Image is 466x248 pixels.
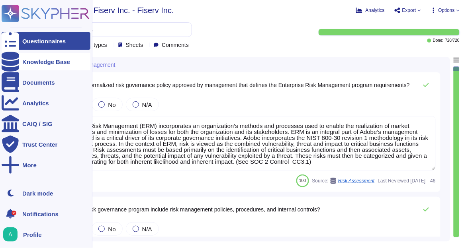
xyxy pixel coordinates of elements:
[300,178,306,183] span: 100
[64,82,410,88] span: Is there a formalized risk governance policy approved by management that defines the Enterprise R...
[22,79,55,85] div: Documents
[31,23,192,37] input: Search by keywords
[108,101,116,108] span: No
[12,211,16,215] div: 9+
[378,178,426,183] span: Last Reviewed [DATE]
[2,94,90,112] a: Analytics
[402,8,416,13] span: Export
[162,42,189,48] span: Comments
[433,39,444,43] span: Done:
[445,39,460,43] span: 720 / 720
[108,226,116,232] span: No
[126,42,143,48] span: Sheets
[3,227,18,242] img: user
[22,38,66,44] div: Questionnaires
[2,32,90,50] a: Questionnaires
[312,178,375,184] span: Source:
[22,211,59,217] span: Notifications
[2,74,90,91] a: Documents
[2,226,23,243] button: user
[22,162,37,168] div: More
[356,7,385,14] button: Analytics
[439,8,455,13] span: Options
[338,178,375,183] span: Risk Assessment
[64,206,320,213] span: Does the risk governance program include risk management policies, procedures, and internal contr...
[22,121,53,127] div: CAIQ / SIG
[429,178,436,183] span: 46
[2,53,90,70] a: Knowledge Base
[366,8,385,13] span: Analytics
[2,136,90,153] a: Trust Center
[2,115,90,132] a: CAIQ / SIG
[142,226,152,232] span: N/A
[37,62,116,68] span: A. Enterprise Risk Management
[22,100,49,106] div: Analytics
[85,42,107,48] span: Fill types
[22,59,70,65] div: Knowledge Base
[94,6,174,14] span: Fiserv Inc. - Fiserv Inc.
[23,232,42,238] span: Profile
[142,101,152,108] span: N/A
[22,141,57,147] div: Trust Center
[22,190,53,196] div: Dark mode
[54,116,436,170] textarea: Enterprise Risk Management (ERM) incorporates an organization’s methods and processes used to ena...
